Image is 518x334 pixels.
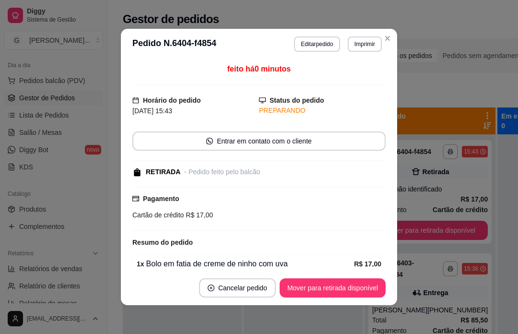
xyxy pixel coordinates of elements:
[208,285,214,291] span: close-circle
[143,96,201,104] strong: Horário do pedido
[259,97,266,104] span: desktop
[270,96,324,104] strong: Status do pedido
[137,258,354,270] div: Bolo em fatia de creme de ninho com uva
[132,131,386,151] button: whats-appEntrar em contato com o cliente
[227,65,291,73] span: feito há 0 minutos
[132,195,139,202] span: credit-card
[294,36,340,52] button: Editarpedido
[280,278,386,298] button: Mover para retirada disponível
[132,239,193,246] strong: Resumo do pedido
[184,167,260,177] div: - Pedido feito pelo balcão
[380,31,395,46] button: Close
[184,211,213,219] span: R$ 17,00
[206,138,213,144] span: whats-app
[354,260,381,268] strong: R$ 17,00
[132,107,172,115] span: [DATE] 15:43
[132,36,216,52] h3: Pedido N. 6404-f4854
[137,260,144,268] strong: 1 x
[132,211,184,219] span: Cartão de crédito
[143,195,179,203] strong: Pagamento
[146,167,180,177] div: RETIRADA
[348,36,382,52] button: Imprimir
[259,106,386,116] div: PREPARANDO
[199,278,276,298] button: close-circleCancelar pedido
[132,97,139,104] span: calendar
